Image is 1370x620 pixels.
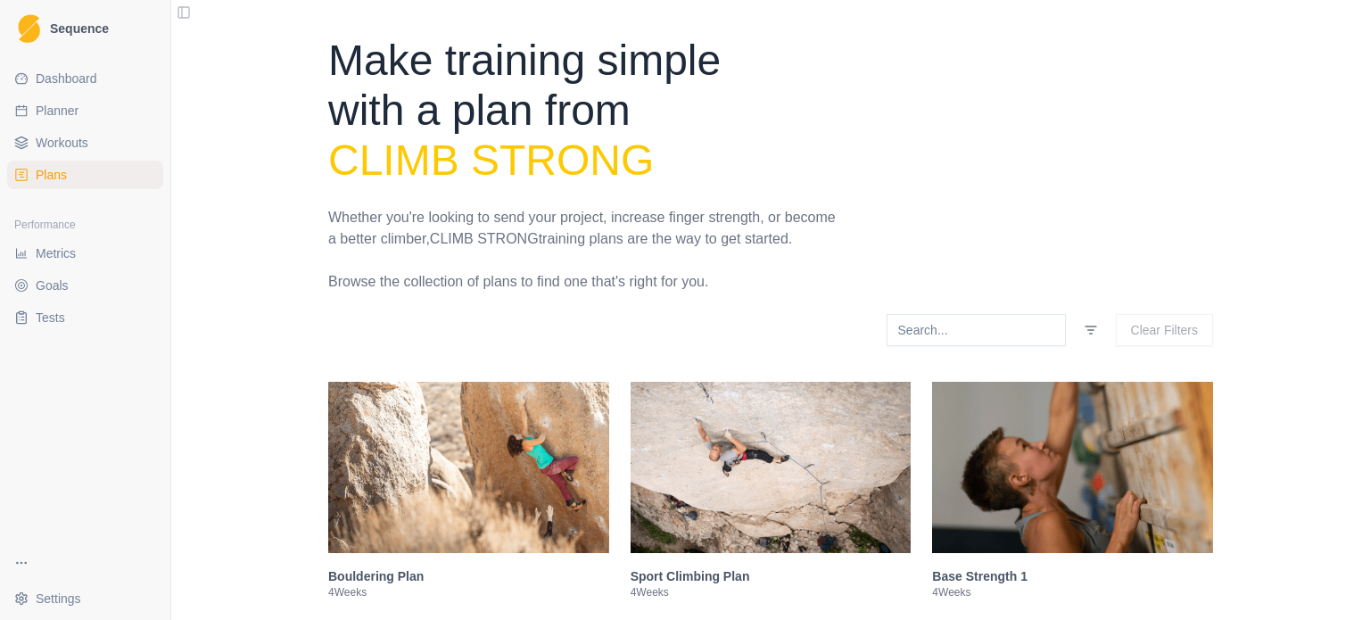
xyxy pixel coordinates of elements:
h3: Sport Climbing Plan [631,567,912,585]
a: Goals [7,271,163,300]
a: Dashboard [7,64,163,93]
a: Workouts [7,128,163,157]
div: Performance [7,211,163,239]
p: Browse the collection of plans to find one that's right for you. [328,271,842,293]
span: Planner [36,102,78,120]
span: Tests [36,309,65,327]
input: Search... [887,314,1066,346]
a: Tests [7,303,163,332]
p: 4 Weeks [631,585,912,599]
img: Logo [18,14,40,44]
p: 4 Weeks [932,585,1213,599]
a: LogoSequence [7,7,163,50]
a: Metrics [7,239,163,268]
button: Settings [7,584,163,613]
img: Bouldering Plan [328,382,609,553]
h3: Base Strength 1 [932,567,1213,585]
span: Plans [36,166,67,184]
span: Metrics [36,244,76,262]
a: Planner [7,96,163,125]
span: Climb Strong [328,136,654,184]
h3: Bouldering Plan [328,567,609,585]
span: Sequence [50,22,109,35]
a: Plans [7,161,163,189]
h1: Make training simple with a plan from [328,36,842,186]
span: Goals [36,277,69,294]
p: Whether you're looking to send your project, increase finger strength, or become a better climber... [328,207,842,250]
span: Climb Strong [430,231,539,246]
p: 4 Weeks [328,585,609,599]
span: Dashboard [36,70,97,87]
span: Workouts [36,134,88,152]
img: Sport Climbing Plan [631,382,912,553]
img: Base Strength 1 [932,382,1213,553]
